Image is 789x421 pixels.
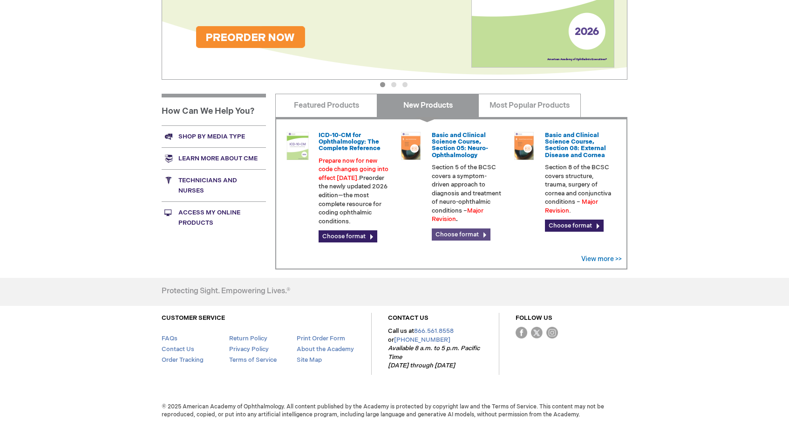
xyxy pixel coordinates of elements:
[229,335,267,342] a: Return Policy
[388,345,480,369] em: Available 8 a.m. to 5 p.m. Pacific Time [DATE] through [DATE]
[162,287,290,296] h4: Protecting Sight. Empowering Lives.®
[394,336,450,344] a: [PHONE_NUMBER]
[432,163,503,224] p: Section 5 of the BCSC covers a symptom-driven approach to diagnosis and treatment of neuro-ophtha...
[581,255,622,263] a: View more >>
[432,207,483,223] font: Major Revision
[162,201,266,234] a: Access My Online Products
[284,132,312,160] img: 0120008u_42.png
[319,230,377,242] a: Choose format
[297,345,354,353] a: About the Academy
[402,82,408,87] button: 3 of 3
[229,345,269,353] a: Privacy Policy
[545,220,604,232] a: Choose format
[319,157,388,182] font: Prepare now for new code changes going into effect [DATE].
[319,131,381,152] a: ICD-10-CM for Ophthalmology: The Complete Reference
[432,228,490,241] a: Choose format
[516,327,527,338] img: Facebook
[162,335,177,342] a: FAQs
[531,327,543,338] img: Twitter
[545,131,606,159] a: Basic and Clinical Science Course, Section 08: External Disease and Cornea
[380,82,385,87] button: 1 of 3
[162,169,266,201] a: Technicians and nurses
[388,314,429,322] a: CONTACT US
[162,356,204,364] a: Order Tracking
[545,163,616,215] p: Section 8 of the BCSC covers structure, trauma, surgery of cornea and conjunctiva conditions – .
[162,314,225,322] a: CUSTOMER SERVICE
[377,94,479,117] a: New Products
[432,131,488,159] a: Basic and Clinical Science Course, Section 05: Neuro-Ophthalmology
[397,132,425,160] img: 02850053u_45.png
[162,94,266,125] h1: How Can We Help You?
[297,356,322,364] a: Site Map
[478,94,580,117] a: Most Popular Products
[545,198,598,214] font: Major Revision
[229,356,277,364] a: Terms of Service
[388,327,483,370] p: Call us at or
[155,403,634,419] span: © 2025 American Academy of Ophthalmology. All content published by the Academy is protected by co...
[516,314,552,322] a: FOLLOW US
[546,327,558,338] img: instagram
[456,215,458,223] strong: .
[162,125,266,147] a: Shop by media type
[391,82,396,87] button: 2 of 3
[414,327,454,335] a: 866.561.8558
[162,147,266,169] a: Learn more about CME
[319,157,389,226] p: Preorder the newly updated 2026 edition—the most complete resource for coding ophthalmic conditions.
[275,94,377,117] a: Featured Products
[510,132,538,160] img: 02850083u_45.png
[297,335,345,342] a: Print Order Form
[162,345,194,353] a: Contact Us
